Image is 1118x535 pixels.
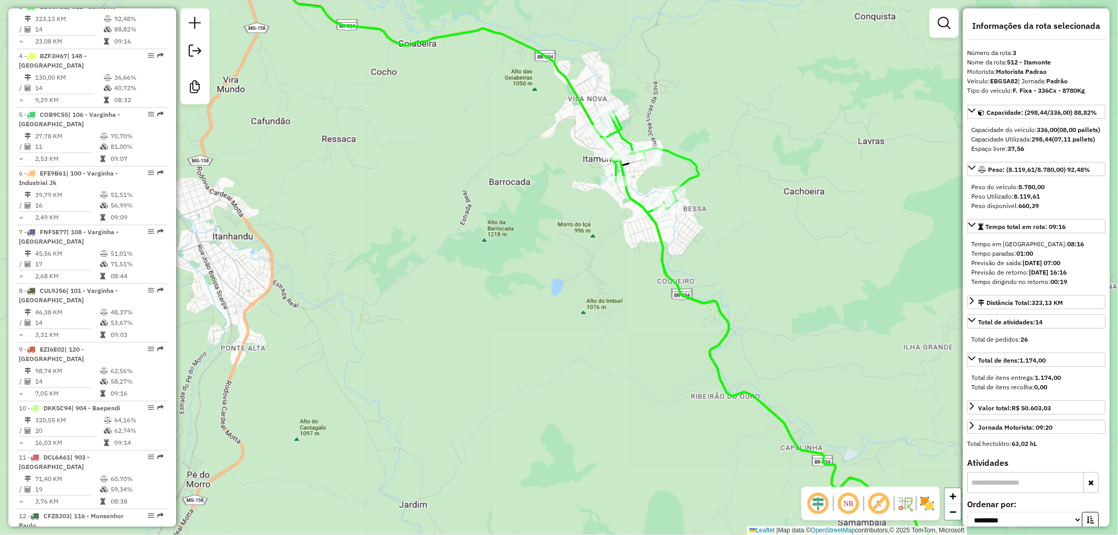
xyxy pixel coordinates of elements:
[114,415,164,425] td: 64,16%
[967,121,1105,158] div: Capacidade: (298,44/336,00) 88,82%
[40,3,68,10] span: EBG5A82
[100,192,108,198] i: % de utilização do peso
[19,36,24,47] td: =
[35,330,100,340] td: 3,31 KM
[35,14,103,24] td: 323,13 KM
[967,400,1105,414] a: Valor total:R$ 50.603,03
[971,383,1101,392] div: Total de itens recolha:
[19,111,120,128] span: | 106 - Varginha - [GEOGRAPHIC_DATA]
[1035,318,1043,326] strong: 14
[35,415,103,425] td: 320,55 KM
[110,318,163,328] td: 53,67%
[1029,268,1067,276] strong: [DATE] 16:16
[35,438,103,448] td: 16,03 KM
[1019,356,1046,364] strong: 1.174,00
[19,318,24,328] td: /
[1018,183,1045,191] strong: 8.780,00
[110,131,163,141] td: 70,70%
[100,214,105,221] i: Tempo total em rota
[1032,299,1063,307] span: 323,13 KM
[945,504,961,520] a: Zoom out
[110,212,163,223] td: 09:09
[35,496,100,507] td: 3,76 KM
[148,405,154,411] em: Opções
[25,16,31,22] i: Distância Total
[967,295,1105,309] a: Distância Total:323,13 KM
[19,425,24,436] td: /
[967,77,1105,86] div: Veículo:
[110,154,163,164] td: 09:07
[35,259,100,269] td: 17
[19,154,24,164] td: =
[996,68,1047,75] strong: Motorista Padrao
[19,95,24,105] td: =
[1012,404,1051,412] strong: R$ 50.603,03
[1035,374,1061,381] strong: 1.174,00
[971,373,1101,383] div: Total de itens entrega:
[19,259,24,269] td: /
[19,200,24,211] td: /
[100,332,105,338] i: Tempo total em rota
[978,318,1043,326] span: Total de atividades:
[971,125,1101,135] div: Capacidade do veículo:
[967,86,1105,95] div: Tipo do veículo:
[1013,86,1085,94] strong: F. Fixa - 336Cx - 8780Kg
[1016,249,1033,257] strong: 01:00
[35,248,100,259] td: 45,56 KM
[35,366,100,376] td: 98,74 KM
[19,3,116,10] span: 3 -
[110,484,163,495] td: 59,34%
[985,223,1066,231] span: Tempo total em rota: 09:16
[114,438,164,448] td: 09:14
[25,309,31,315] i: Distância Total
[971,201,1101,211] div: Peso disponível:
[148,346,154,352] em: Opções
[19,345,84,363] span: 9 -
[19,212,24,223] td: =
[978,403,1051,413] div: Valor total:
[967,67,1105,77] div: Motorista:
[747,526,967,535] div: Map data © contributors,© 2025 TomTom, Microsoft
[967,353,1105,367] a: Total de itens:1.174,00
[1018,202,1039,210] strong: 660,39
[25,486,31,493] i: Total de Atividades
[104,16,112,22] i: % de utilização do peso
[110,141,163,152] td: 81,00%
[100,156,105,162] i: Tempo total em rota
[104,38,109,45] i: Tempo total em rota
[104,417,112,423] i: % de utilização do peso
[110,271,163,281] td: 08:44
[35,131,100,141] td: 27,78 KM
[40,111,68,118] span: COB9C55
[971,268,1101,277] div: Previsão de retorno:
[950,489,957,503] span: +
[19,228,118,245] span: | 108 - Varginha - [GEOGRAPHIC_DATA]
[25,133,31,139] i: Distância Total
[1007,145,1024,152] strong: 37,56
[157,52,164,59] em: Rota exportada
[110,376,163,387] td: 58,27%
[25,85,31,91] i: Total de Atividades
[1023,259,1060,267] strong: [DATE] 07:00
[25,144,31,150] i: Total de Atividades
[104,440,109,446] i: Tempo total em rota
[157,287,164,293] em: Rota exportada
[988,166,1090,173] span: Peso: (8.119,61/8.780,00) 92,48%
[967,235,1105,291] div: Tempo total em rota: 09:16
[148,228,154,235] em: Opções
[25,428,31,434] i: Total de Atividades
[971,277,1101,287] div: Tempo dirigindo no retorno:
[25,378,31,385] i: Total de Atividades
[35,36,103,47] td: 23,08 KM
[100,486,108,493] i: % de utilização da cubagem
[44,512,70,520] span: CFZ8J03
[1082,512,1099,528] button: Ordem crescente
[967,498,1105,510] label: Ordenar por:
[19,52,86,69] span: | 148 - [GEOGRAPHIC_DATA]
[40,228,67,236] span: FNF5E77
[967,314,1105,329] a: Total de atividades:14
[110,200,163,211] td: 56,99%
[750,527,775,534] a: Leaflet
[971,144,1101,154] div: Espaço livre:
[19,83,24,93] td: /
